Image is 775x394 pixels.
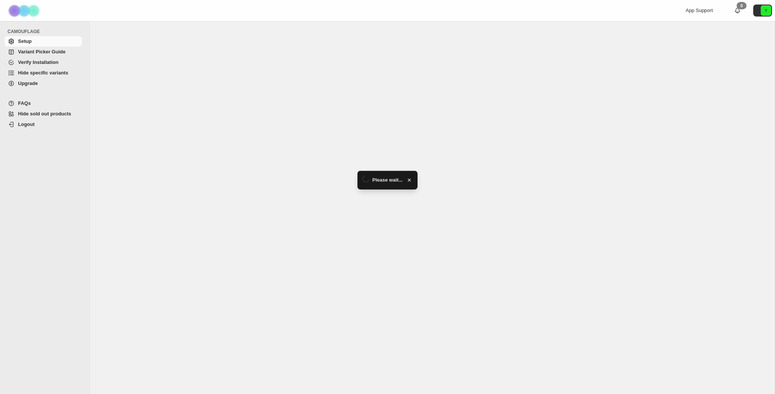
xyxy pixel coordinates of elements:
[18,70,68,76] span: Hide specific variants
[5,36,82,47] a: Setup
[18,38,32,44] span: Setup
[8,29,85,35] span: CAMOUFLAGE
[18,111,71,117] span: Hide sold out products
[18,80,38,86] span: Upgrade
[753,5,772,17] button: Avatar with initials Y
[18,121,35,127] span: Logout
[764,8,767,13] text: Y
[5,68,82,78] a: Hide specific variants
[372,176,403,184] span: Please wait...
[686,8,713,13] span: App Support
[5,98,82,109] a: FAQs
[761,5,771,16] span: Avatar with initials Y
[5,78,82,89] a: Upgrade
[18,59,59,65] span: Verify Installation
[5,119,82,130] a: Logout
[5,47,82,57] a: Variant Picker Guide
[5,57,82,68] a: Verify Installation
[734,7,741,14] a: 0
[6,0,44,21] img: Camouflage
[5,109,82,119] a: Hide sold out products
[18,100,31,106] span: FAQs
[737,2,746,9] div: 0
[18,49,65,55] span: Variant Picker Guide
